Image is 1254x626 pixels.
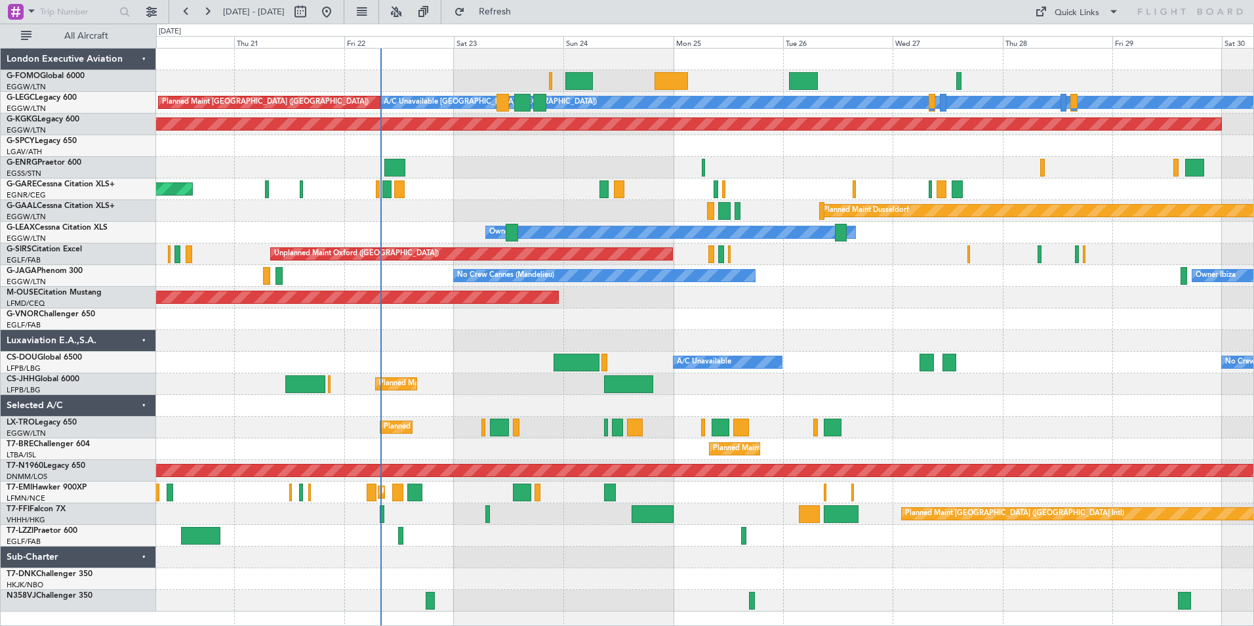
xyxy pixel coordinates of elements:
div: Fri 29 [1112,36,1222,48]
div: Sun 24 [563,36,673,48]
a: EGGW/LTN [7,82,46,92]
span: All Aircraft [34,31,138,41]
span: G-LEGC [7,94,35,102]
a: EGGW/LTN [7,234,46,243]
span: T7-N1960 [7,462,43,470]
a: LFPB/LBG [7,385,41,395]
a: T7-N1960Legacy 650 [7,462,85,470]
div: Tue 26 [783,36,893,48]
div: Wed 20 [125,36,234,48]
span: G-JAGA [7,267,37,275]
span: CS-DOU [7,354,37,362]
a: LX-TROLegacy 650 [7,419,77,427]
a: N358VJChallenger 350 [7,592,92,600]
a: G-FOMOGlobal 6000 [7,72,85,80]
div: Planned Maint [GEOGRAPHIC_DATA] ([GEOGRAPHIC_DATA]) [384,417,590,437]
a: LGAV/ATH [7,147,42,157]
a: G-ENRGPraetor 600 [7,159,81,167]
a: T7-EMIHawker 900XP [7,484,87,491]
a: EGNR/CEG [7,190,46,200]
span: T7-EMI [7,484,32,491]
span: M-OUSE [7,289,38,297]
div: Thu 28 [1003,36,1112,48]
div: Sat 23 [454,36,563,48]
a: LFMD/CEQ [7,299,45,308]
a: EGLF/FAB [7,537,41,547]
a: G-KGKGLegacy 600 [7,115,79,123]
a: G-GAALCessna Citation XLS+ [7,202,115,210]
div: Fri 22 [344,36,454,48]
a: M-OUSECitation Mustang [7,289,102,297]
a: G-LEGCLegacy 600 [7,94,77,102]
a: T7-DNKChallenger 350 [7,570,92,578]
span: G-GARE [7,180,37,188]
a: EGLF/FAB [7,255,41,265]
div: Mon 25 [674,36,783,48]
button: Refresh [448,1,527,22]
div: Planned Maint [GEOGRAPHIC_DATA] ([GEOGRAPHIC_DATA]) [162,93,369,112]
div: Planned Maint Chester [382,482,457,502]
span: G-KGKG [7,115,37,123]
a: G-JAGAPhenom 300 [7,267,83,275]
div: Planned Maint Dusseldorf [823,201,909,220]
span: CS-JHH [7,375,35,383]
span: Refresh [468,7,523,16]
a: G-VNORChallenger 650 [7,310,95,318]
a: EGGW/LTN [7,125,46,135]
span: N358VJ [7,592,36,600]
div: Thu 21 [234,36,344,48]
button: Quick Links [1028,1,1125,22]
span: G-SPCY [7,137,35,145]
a: EGGW/LTN [7,104,46,114]
div: Wed 27 [893,36,1002,48]
a: G-GARECessna Citation XLS+ [7,180,115,188]
a: CS-JHHGlobal 6000 [7,375,79,383]
div: Planned Maint [GEOGRAPHIC_DATA] ([GEOGRAPHIC_DATA]) [379,374,586,394]
div: Quick Links [1055,7,1099,20]
button: All Aircraft [14,26,142,47]
a: EGLF/FAB [7,320,41,330]
a: EGGW/LTN [7,277,46,287]
a: T7-FFIFalcon 7X [7,505,66,513]
span: [DATE] - [DATE] [223,6,285,18]
div: Owner [489,222,512,242]
a: LFMN/NCE [7,493,45,503]
span: G-FOMO [7,72,40,80]
span: T7-FFI [7,505,30,513]
span: G-GAAL [7,202,37,210]
a: LTBA/ISL [7,450,36,460]
span: T7-BRE [7,440,33,448]
a: T7-LZZIPraetor 600 [7,527,77,535]
a: EGGW/LTN [7,212,46,222]
a: HKJK/NBO [7,580,43,590]
a: EGSS/STN [7,169,41,178]
div: Unplanned Maint Oxford ([GEOGRAPHIC_DATA]) [274,244,439,264]
div: A/C Unavailable [677,352,731,372]
span: LX-TRO [7,419,35,427]
div: Owner Ibiza [1196,266,1236,285]
span: G-SIRS [7,245,31,253]
span: G-VNOR [7,310,39,318]
div: [DATE] [159,26,181,37]
a: CS-DOUGlobal 6500 [7,354,82,362]
a: G-SPCYLegacy 650 [7,137,77,145]
span: G-ENRG [7,159,37,167]
div: No Crew Cannes (Mandelieu) [457,266,554,285]
span: T7-DNK [7,570,36,578]
a: LFPB/LBG [7,364,41,373]
a: EGGW/LTN [7,428,46,438]
a: VHHH/HKG [7,515,45,525]
input: Trip Number [40,2,115,22]
span: T7-LZZI [7,527,33,535]
a: G-SIRSCitation Excel [7,245,82,253]
div: Planned Maint [GEOGRAPHIC_DATA] ([GEOGRAPHIC_DATA]) [713,439,920,459]
div: A/C Unavailable [GEOGRAPHIC_DATA] ([GEOGRAPHIC_DATA]) [384,93,597,112]
div: Planned Maint [GEOGRAPHIC_DATA] ([GEOGRAPHIC_DATA] Intl) [905,504,1124,524]
a: DNMM/LOS [7,472,47,482]
a: G-LEAXCessna Citation XLS [7,224,108,232]
span: G-LEAX [7,224,35,232]
a: T7-BREChallenger 604 [7,440,90,448]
